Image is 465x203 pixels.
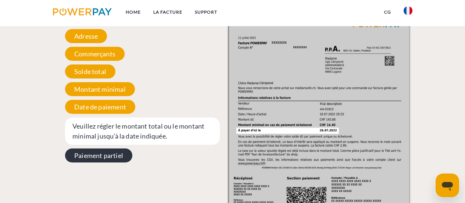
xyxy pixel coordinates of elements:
img: fr [404,6,412,15]
a: Support [189,6,223,19]
span: Montant minimal [65,82,135,96]
a: CG [378,6,397,19]
img: logo-powerpay.svg [53,8,112,15]
a: LA FACTURE [147,6,189,19]
iframe: Bouton de lancement de la fenêtre de messagerie [436,174,459,197]
span: Adresse [65,29,107,43]
span: Veuillez régler le montant total ou le montant minimal jusqu’à la date indiquée. [65,118,220,145]
span: Solde total [65,64,115,78]
span: Paiement partiel [65,148,132,162]
span: Commerçants [65,47,125,61]
a: Home [119,6,147,19]
span: Date de paiement [65,100,135,114]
